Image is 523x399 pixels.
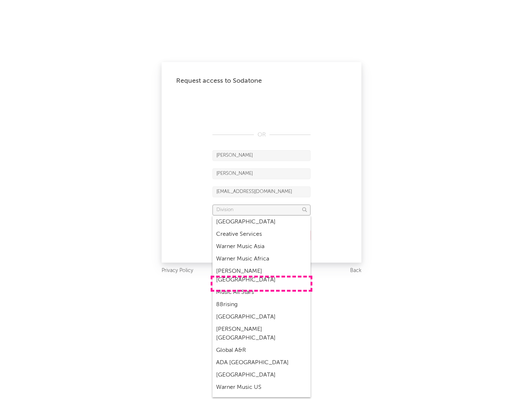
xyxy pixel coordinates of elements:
[350,266,361,275] a: Back
[212,286,311,299] div: Music All Stars
[212,311,311,323] div: [GEOGRAPHIC_DATA]
[212,228,311,240] div: Creative Services
[212,150,311,161] input: First Name
[212,240,311,253] div: Warner Music Asia
[212,216,311,228] div: [GEOGRAPHIC_DATA]
[212,131,311,139] div: OR
[212,299,311,311] div: 88rising
[212,205,311,215] input: Division
[212,357,311,369] div: ADA [GEOGRAPHIC_DATA]
[212,253,311,265] div: Warner Music Africa
[212,369,311,381] div: [GEOGRAPHIC_DATA]
[162,266,193,275] a: Privacy Policy
[212,168,311,179] input: Last Name
[212,265,311,286] div: [PERSON_NAME] [GEOGRAPHIC_DATA]
[212,381,311,394] div: Warner Music US
[212,344,311,357] div: Global A&R
[176,77,347,85] div: Request access to Sodatone
[212,323,311,344] div: [PERSON_NAME] [GEOGRAPHIC_DATA]
[212,186,311,197] input: Email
